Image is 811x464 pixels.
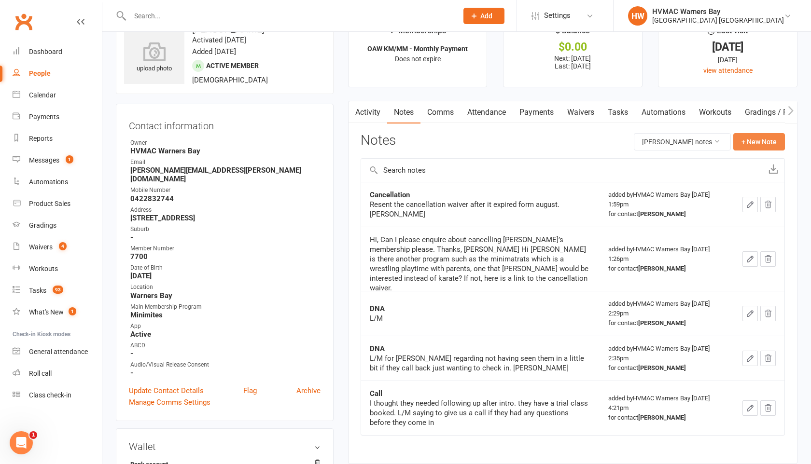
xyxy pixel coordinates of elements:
[461,101,513,123] a: Attendance
[349,101,387,123] a: Activity
[129,117,321,131] h3: Contact information
[395,55,441,63] span: Does not expire
[370,344,385,353] strong: DNA
[13,84,102,106] a: Calendar
[13,215,102,236] a: Gradings
[638,414,686,421] strong: [PERSON_NAME]
[13,63,102,84] a: People
[370,191,410,199] strong: Cancellation
[29,48,62,55] div: Dashboard
[130,233,321,242] strong: -
[512,42,633,52] div: $0.00
[608,264,725,273] div: for contact
[53,286,63,294] span: 93
[29,135,53,142] div: Reports
[130,368,321,377] strong: -
[361,133,396,150] h3: Notes
[370,354,591,373] div: L/M for [PERSON_NAME] regarding not having seen them in a little bit if they call back just wanti...
[29,221,56,229] div: Gradings
[29,69,51,77] div: People
[13,41,102,63] a: Dashboard
[601,101,635,123] a: Tasks
[29,156,59,164] div: Messages
[13,258,102,280] a: Workouts
[12,10,36,34] a: Clubworx
[608,344,725,373] div: added by HVMAC Warners Bay [DATE] 2:35pm
[29,308,64,316] div: What's New
[13,236,102,258] a: Waivers 4
[130,360,321,369] div: Audio/Visual Release Consent
[130,330,321,339] strong: Active
[124,42,184,74] div: upload photo
[29,265,58,273] div: Workouts
[463,8,504,24] button: Add
[13,128,102,150] a: Reports
[638,319,686,327] strong: [PERSON_NAME]
[130,302,321,312] div: Main Membership Program
[608,209,725,219] div: for contact
[29,243,53,251] div: Waivers
[10,431,33,454] iframe: Intercom live chat
[29,178,68,186] div: Automations
[667,55,788,65] div: [DATE]
[638,265,686,272] strong: [PERSON_NAME]
[544,5,571,27] span: Settings
[129,441,321,452] h3: Wallet
[29,113,59,121] div: Payments
[130,205,321,215] div: Address
[130,166,321,183] strong: [PERSON_NAME][EMAIL_ADDRESS][PERSON_NAME][DOMAIN_NAME]
[130,341,321,350] div: ABCD
[635,101,692,123] a: Automations
[608,413,725,423] div: for contact
[130,225,321,234] div: Suburb
[13,384,102,406] a: Class kiosk mode
[367,45,468,53] strong: OAW KM/MM - Monthly Payment
[420,101,461,123] a: Comms
[29,369,52,377] div: Roll call
[638,210,686,218] strong: [PERSON_NAME]
[361,159,762,182] input: Search notes
[130,263,321,273] div: Date of Birth
[130,186,321,195] div: Mobile Number
[628,6,647,26] div: HW
[192,76,268,84] span: [DEMOGRAPHIC_DATA]
[733,133,785,150] button: + New Note
[69,307,76,315] span: 1
[634,133,731,150] button: [PERSON_NAME] notes
[370,200,591,219] div: Resent the cancellation waiver after it expired form august. [PERSON_NAME]
[29,431,37,439] span: 1
[130,147,321,155] strong: HVMAC Warners Bay
[667,42,788,52] div: [DATE]
[638,364,686,371] strong: [PERSON_NAME]
[13,150,102,171] a: Messages 1
[130,252,321,261] strong: 7700
[192,36,246,44] time: Activated [DATE]
[370,314,591,323] div: L/M
[13,363,102,384] a: Roll call
[390,27,396,36] i: ✓
[29,200,70,207] div: Product Sales
[370,235,591,293] div: Hi, Can I please enquire about cancelling [PERSON_NAME]’s membership please. Thanks, [PERSON_NAME...
[129,396,210,408] a: Manage Comms Settings
[130,283,321,292] div: Location
[560,101,601,123] a: Waivers
[703,67,753,74] a: view attendance
[13,301,102,323] a: What's New1
[13,280,102,301] a: Tasks 93
[130,349,321,358] strong: -
[480,12,492,20] span: Add
[29,391,71,399] div: Class check-in
[652,7,784,16] div: HVMAC Warners Bay
[13,106,102,128] a: Payments
[608,245,725,273] div: added by HVMAC Warners Bay [DATE] 1:26pm
[130,244,321,253] div: Member Number
[370,304,385,313] strong: DNA
[130,194,321,203] strong: 0422832744
[130,311,321,319] strong: Minimites
[130,214,321,222] strong: [STREET_ADDRESS]
[130,291,321,300] strong: Warners Bay
[708,25,748,42] div: Last visit
[13,171,102,193] a: Automations
[608,394,725,423] div: added by HVMAC Warners Bay [DATE] 4:21pm
[130,158,321,167] div: Email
